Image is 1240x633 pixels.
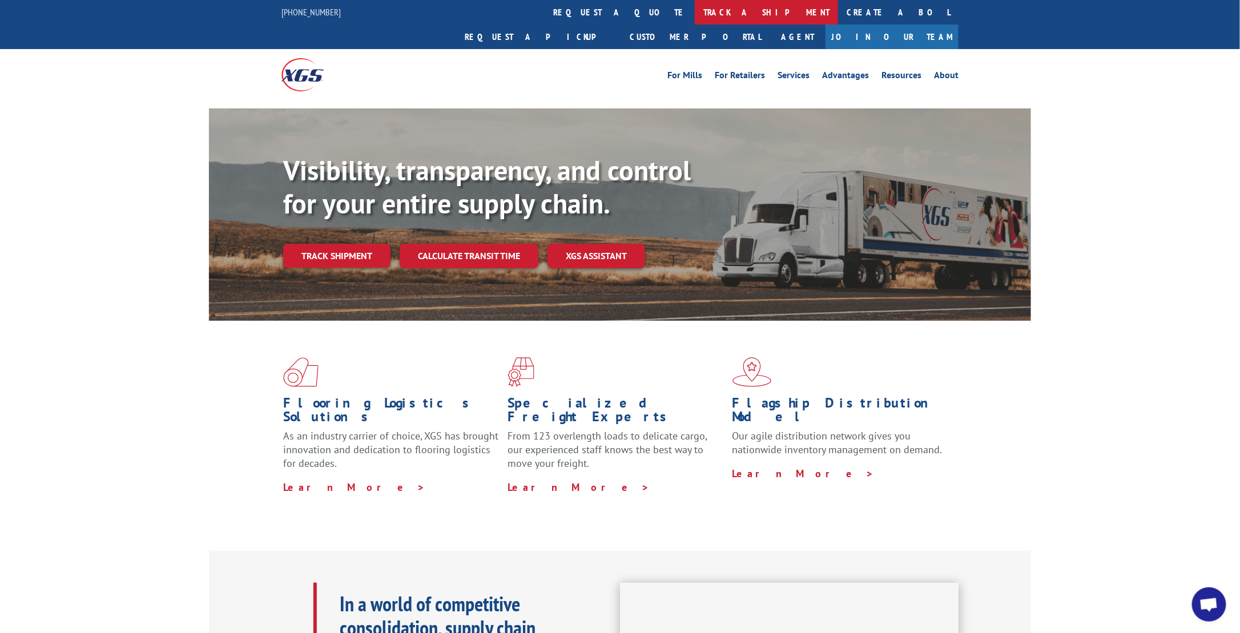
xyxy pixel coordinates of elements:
img: xgs-icon-total-supply-chain-intelligence-red [283,357,319,387]
h1: Specialized Freight Experts [508,396,723,429]
a: Learn More > [732,467,875,480]
a: Calculate transit time [400,244,538,268]
b: Visibility, transparency, and control for your entire supply chain. [283,152,691,221]
a: For Retailers [715,71,765,83]
a: Track shipment [283,244,390,268]
p: From 123 overlength loads to delicate cargo, our experienced staff knows the best way to move you... [508,429,723,480]
img: xgs-icon-focused-on-flooring-red [508,357,534,387]
img: xgs-icon-flagship-distribution-model-red [732,357,772,387]
a: Resources [881,71,921,83]
a: Join Our Team [826,25,959,49]
a: Learn More > [508,481,650,494]
a: For Mills [667,71,702,83]
h1: Flagship Distribution Model [732,396,948,429]
a: Agent [770,25,826,49]
div: Open chat [1192,587,1226,622]
span: Our agile distribution network gives you nationwide inventory management on demand. [732,429,943,456]
a: Advantages [822,71,869,83]
span: As an industry carrier of choice, XGS has brought innovation and dedication to flooring logistics... [283,429,498,470]
a: [PHONE_NUMBER] [281,6,341,18]
a: XGS ASSISTANT [547,244,645,268]
a: Services [778,71,810,83]
a: Request a pickup [456,25,621,49]
a: Learn More > [283,481,425,494]
a: Customer Portal [621,25,770,49]
h1: Flooring Logistics Solutions [283,396,499,429]
a: About [934,71,959,83]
